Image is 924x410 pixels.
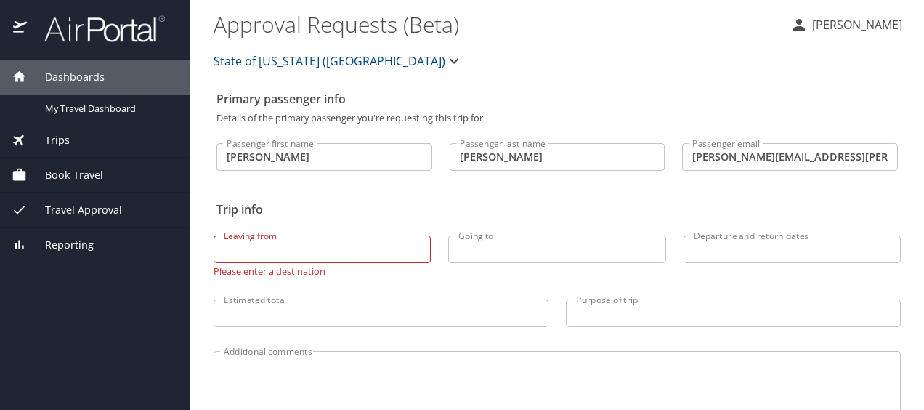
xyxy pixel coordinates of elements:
span: State of [US_STATE] ([GEOGRAPHIC_DATA]) [214,51,445,71]
h2: Trip info [216,198,898,221]
h2: Primary passenger info [216,87,898,110]
span: Book Travel [27,167,103,183]
span: Trips [27,132,70,148]
span: Reporting [27,237,94,253]
img: icon-airportal.png [13,15,28,43]
img: airportal-logo.png [28,15,165,43]
button: State of [US_STATE] ([GEOGRAPHIC_DATA]) [208,47,469,76]
h1: Approval Requests (Beta) [214,1,779,47]
p: Details of the primary passenger you're requesting this trip for [216,113,898,123]
span: My Travel Dashboard [45,102,173,116]
button: [PERSON_NAME] [785,12,908,38]
span: Travel Approval [27,202,122,218]
p: Please enter a destination [214,263,431,276]
p: [PERSON_NAME] [808,16,902,33]
span: Dashboards [27,69,105,85]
